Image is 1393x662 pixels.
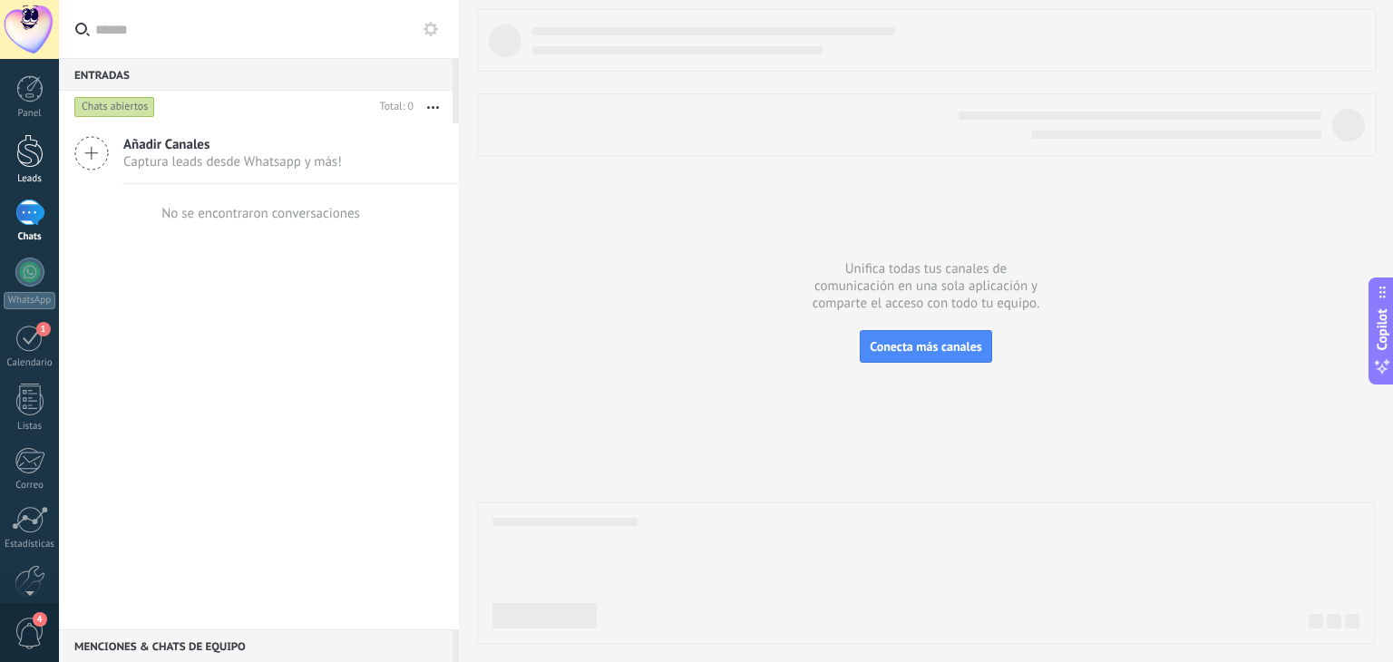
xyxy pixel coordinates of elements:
div: Panel [4,108,56,120]
div: Total: 0 [373,98,414,116]
span: Conecta más canales [870,338,981,355]
span: 1 [36,322,51,336]
span: 4 [33,612,47,627]
div: Estadísticas [4,539,56,550]
div: Listas [4,421,56,433]
div: WhatsApp [4,292,55,309]
div: Entradas [59,58,453,91]
div: Menciones & Chats de equipo [59,629,453,662]
div: Chats abiertos [74,96,155,118]
div: Correo [4,480,56,492]
div: Calendario [4,357,56,369]
div: Leads [4,173,56,185]
div: No se encontraron conversaciones [161,205,360,222]
span: Captura leads desde Whatsapp y más! [123,153,342,170]
span: Copilot [1373,309,1391,351]
span: Añadir Canales [123,136,342,153]
button: Conecta más canales [860,330,991,363]
button: Más [414,91,453,123]
div: Chats [4,231,56,243]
